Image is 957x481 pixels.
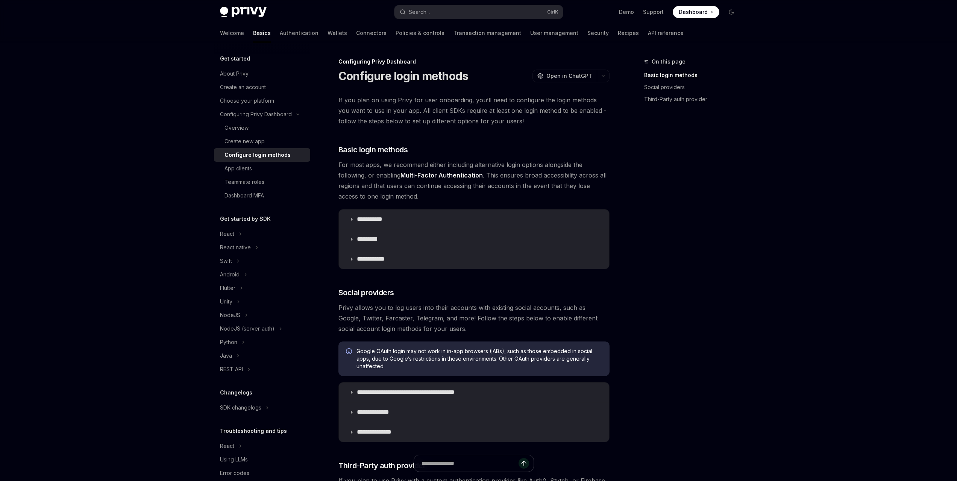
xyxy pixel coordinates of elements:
div: Dashboard MFA [224,191,264,200]
h5: Get started [220,54,250,63]
div: Create new app [224,137,265,146]
span: If you plan on using Privy for user onboarding, you’ll need to configure the login methods you wa... [338,95,610,126]
a: Wallets [328,24,347,42]
span: Dashboard [679,8,708,16]
h5: Get started by SDK [220,214,271,223]
div: SDK changelogs [220,403,261,412]
span: Privy allows you to log users into their accounts with existing social accounts, such as Google, ... [338,302,610,334]
a: Policies & controls [396,24,444,42]
a: Welcome [220,24,244,42]
a: Basic login methods [644,69,743,81]
div: REST API [220,365,243,374]
div: Overview [224,123,249,132]
div: Unity [220,297,232,306]
div: Java [220,351,232,360]
div: Search... [409,8,430,17]
a: Overview [214,121,310,135]
div: Flutter [220,284,235,293]
div: Configuring Privy Dashboard [220,110,292,119]
a: Connectors [356,24,387,42]
a: Configure login methods [214,148,310,162]
div: Android [220,270,240,279]
h5: Changelogs [220,388,252,397]
span: Social providers [338,287,394,298]
div: Choose your platform [220,96,274,105]
div: About Privy [220,69,249,78]
div: NodeJS [220,311,240,320]
a: Create new app [214,135,310,148]
a: Third-Party auth provider [644,93,743,105]
div: Configure login methods [224,150,291,159]
div: Error codes [220,469,249,478]
img: dark logo [220,7,267,17]
span: Open in ChatGPT [546,72,592,80]
a: About Privy [214,67,310,80]
a: Support [643,8,664,16]
a: Social providers [644,81,743,93]
div: App clients [224,164,252,173]
a: Create an account [214,80,310,94]
div: Using LLMs [220,455,248,464]
div: Python [220,338,237,347]
span: Ctrl K [547,9,558,15]
div: React native [220,243,251,252]
span: Basic login methods [338,144,408,155]
a: Authentication [280,24,318,42]
span: For most apps, we recommend either including alternative login options alongside the following, o... [338,159,610,202]
a: Security [587,24,609,42]
div: Configuring Privy Dashboard [338,58,610,65]
h5: Troubleshooting and tips [220,426,287,435]
div: React [220,442,234,451]
button: Send message [519,458,529,469]
a: Dashboard MFA [214,189,310,202]
a: Choose your platform [214,94,310,108]
button: Toggle dark mode [725,6,737,18]
div: NodeJS (server-auth) [220,324,275,333]
a: Demo [619,8,634,16]
div: Create an account [220,83,266,92]
a: Basics [253,24,271,42]
div: Teammate roles [224,178,264,187]
span: Google OAuth login may not work in in-app browsers (IABs), such as those embedded in social apps,... [356,347,602,370]
button: Open in ChatGPT [532,70,597,82]
a: Dashboard [673,6,719,18]
svg: Info [346,348,353,356]
h1: Configure login methods [338,69,469,83]
button: Search...CtrlK [394,5,563,19]
a: Multi-Factor Authentication [400,171,483,179]
span: On this page [652,57,686,66]
a: App clients [214,162,310,175]
a: Using LLMs [214,453,310,466]
a: Teammate roles [214,175,310,189]
div: React [220,229,234,238]
a: User management [530,24,578,42]
div: Swift [220,256,232,266]
a: Transaction management [453,24,521,42]
a: Error codes [214,466,310,480]
a: Recipes [618,24,639,42]
a: API reference [648,24,684,42]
